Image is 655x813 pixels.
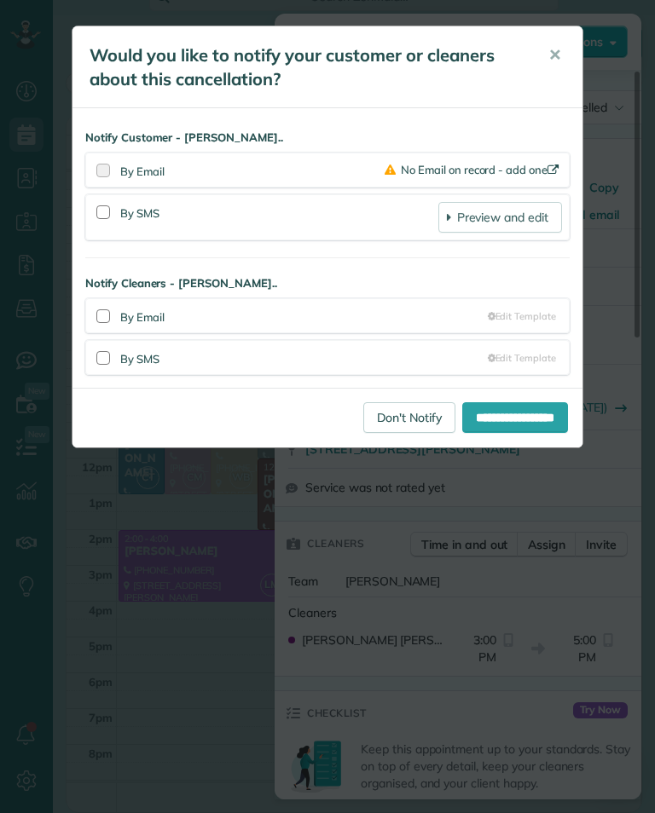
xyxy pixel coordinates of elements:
strong: Notify Customer - [PERSON_NAME].. [85,130,570,146]
a: Preview and edit [438,202,562,233]
div: By SMS [120,348,488,367]
span: ✕ [548,45,561,65]
a: Don't Notify [363,402,455,433]
div: By Email [120,164,385,180]
a: Edit Template [488,351,556,365]
div: By SMS [120,202,438,233]
a: Edit Template [488,309,556,323]
strong: Notify Cleaners - [PERSON_NAME].. [85,275,570,291]
div: By Email [120,306,488,326]
a: No Email on record - add one [385,163,562,176]
h5: Would you like to notify your customer or cleaners about this cancellation? [90,43,525,91]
